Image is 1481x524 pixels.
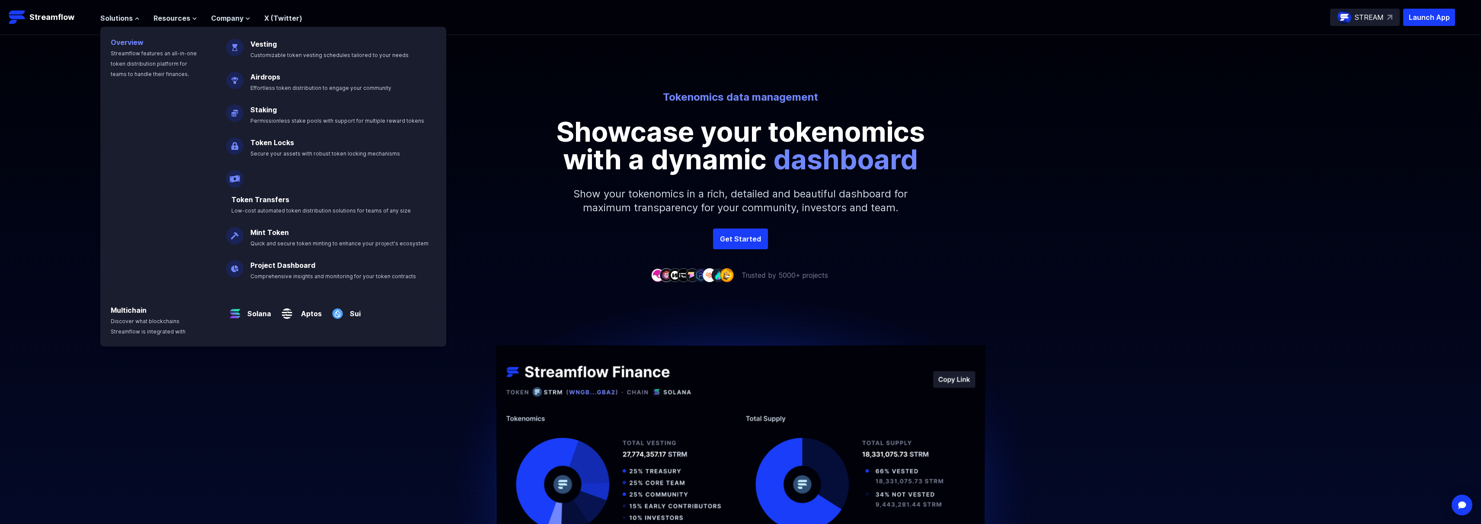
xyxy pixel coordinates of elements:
[111,318,186,335] span: Discover what blockchains Streamflow is integrated with
[29,11,74,23] p: Streamflow
[546,118,935,173] p: Showcase your tokenomics with a dynamic
[250,105,277,114] a: Staking
[231,207,411,214] span: Low-cost automated token distribution solutions for teams of any size
[296,302,322,319] a: Aptos
[1337,10,1351,24] img: streamflow-logo-circle.png
[264,14,302,22] a: X (Twitter)
[100,13,133,23] span: Solutions
[278,298,296,322] img: Aptos
[250,273,416,279] span: Comprehensive insights and monitoring for your token contracts
[226,298,244,322] img: Solana
[1403,9,1455,26] button: Launch App
[685,268,699,282] img: company-5
[100,13,140,23] button: Solutions
[244,302,271,319] a: Solana
[250,52,409,58] span: Customizable token vesting schedules tailored to your needs
[694,268,708,282] img: company-6
[659,268,673,282] img: company-2
[226,163,243,187] img: Payroll
[154,13,190,23] span: Resources
[501,90,980,104] p: Tokenomics data management
[250,150,400,157] span: Secure your assets with robust token locking mechanisms
[250,261,315,270] a: Project Dashboard
[651,268,665,282] img: company-1
[226,65,243,89] img: Airdrops
[1387,15,1392,20] img: top-right-arrow.svg
[211,13,250,23] button: Company
[720,268,734,282] img: company-9
[250,40,277,48] a: Vesting
[677,268,691,282] img: company-4
[211,13,243,23] span: Company
[226,253,243,277] img: Project Dashboard
[329,298,346,322] img: Sui
[250,240,429,247] span: Quick and secure token minting to enhance your project's ecosystem
[226,220,243,245] img: Mint Token
[250,138,294,147] a: Token Locks
[1355,12,1384,22] p: STREAM
[1452,495,1472,515] div: Open Intercom Messenger
[703,268,717,282] img: company-7
[713,229,768,249] a: Get Started
[668,268,682,282] img: company-3
[9,9,26,26] img: Streamflow Logo
[555,173,927,229] p: Show your tokenomics in a rich, detailed and beautiful dashboard for maximum transparency for you...
[226,98,243,122] img: Staking
[250,118,424,124] span: Permissionless stake pools with support for multiple reward tokens
[250,228,289,237] a: Mint Token
[250,85,391,91] span: Effortless token distribution to engage your community
[154,13,197,23] button: Resources
[111,38,144,47] a: Overview
[9,9,92,26] a: Streamflow
[111,50,197,77] span: Streamflow features an all-in-one token distribution platform for teams to handle their finances.
[111,306,147,314] a: Multichain
[742,270,828,280] p: Trusted by 5000+ projects
[226,130,243,155] img: Token Locks
[1330,9,1400,26] a: STREAM
[346,302,361,319] a: Sui
[250,73,280,81] a: Airdrops
[711,268,725,282] img: company-8
[773,143,918,176] span: dashboard
[231,195,289,204] a: Token Transfers
[226,32,243,56] img: Vesting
